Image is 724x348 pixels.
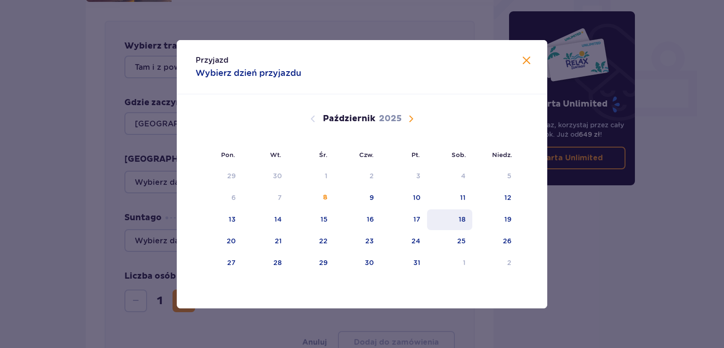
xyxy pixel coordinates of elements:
td: czwartek, 30 października 2025 [334,253,381,273]
div: 30 [365,258,374,267]
p: Wybierz dzień przyjazdu [196,67,301,79]
td: niedziela, 2 listopada 2025 [472,253,518,273]
td: sobota, 25 października 2025 [427,231,473,252]
td: Data niedostępna. sobota, 4 października 2025 [427,166,473,187]
div: 21 [275,236,282,246]
td: Data niedostępna. poniedziałek, 29 września 2025 [196,166,242,187]
div: 27 [227,258,236,267]
div: 26 [503,236,511,246]
div: 20 [227,236,236,246]
td: piątek, 10 października 2025 [380,188,427,208]
td: niedziela, 26 października 2025 [472,231,518,252]
p: 2025 [379,113,402,124]
div: 22 [319,236,328,246]
td: sobota, 11 października 2025 [427,188,473,208]
p: Przyjazd [196,55,229,66]
td: środa, 15 października 2025 [288,209,334,230]
div: 9 [370,193,374,202]
small: Śr. [319,151,328,158]
button: Następny miesiąc [405,113,417,124]
div: 15 [321,215,328,224]
button: Zamknij [521,55,532,67]
div: 19 [504,215,511,224]
div: 10 [413,193,420,202]
td: Data niedostępna. wtorek, 30 września 2025 [242,166,289,187]
div: 1 [463,258,466,267]
div: 8 [323,193,328,202]
div: 17 [413,215,420,224]
div: 11 [460,193,466,202]
button: Poprzedni miesiąc [307,113,319,124]
div: 6 [231,193,236,202]
div: 29 [227,171,236,181]
td: piątek, 17 października 2025 [380,209,427,230]
div: 30 [273,171,282,181]
div: 4 [461,171,466,181]
small: Wt. [270,151,281,158]
small: Pon. [221,151,235,158]
div: 16 [367,215,374,224]
div: 13 [229,215,236,224]
td: wtorek, 28 października 2025 [242,253,289,273]
div: 12 [504,193,511,202]
p: Październik [323,113,375,124]
td: niedziela, 19 października 2025 [472,209,518,230]
div: 3 [416,171,420,181]
td: czwartek, 16 października 2025 [334,209,381,230]
td: sobota, 18 października 2025 [427,209,473,230]
div: 14 [274,215,282,224]
td: czwartek, 9 października 2025 [334,188,381,208]
td: piątek, 31 października 2025 [380,253,427,273]
div: 7 [278,193,282,202]
td: Data niedostępna. wtorek, 7 października 2025 [242,188,289,208]
small: Pt. [411,151,420,158]
small: Niedz. [492,151,512,158]
div: 18 [459,215,466,224]
small: Sob. [452,151,466,158]
div: 24 [411,236,420,246]
div: 1 [325,171,328,181]
div: 29 [319,258,328,267]
td: Data niedostępna. środa, 1 października 2025 [288,166,334,187]
div: 25 [457,236,466,246]
td: sobota, 1 listopada 2025 [427,253,473,273]
td: piątek, 24 października 2025 [380,231,427,252]
div: 5 [507,171,511,181]
td: czwartek, 23 października 2025 [334,231,381,252]
div: 2 [507,258,511,267]
div: 31 [413,258,420,267]
td: poniedziałek, 20 października 2025 [196,231,242,252]
td: środa, 29 października 2025 [288,253,334,273]
td: poniedziałek, 27 października 2025 [196,253,242,273]
td: wtorek, 21 października 2025 [242,231,289,252]
div: 2 [370,171,374,181]
td: niedziela, 12 października 2025 [472,188,518,208]
td: Data niedostępna. niedziela, 5 października 2025 [472,166,518,187]
td: wtorek, 14 października 2025 [242,209,289,230]
small: Czw. [359,151,374,158]
td: Data niedostępna. poniedziałek, 6 października 2025 [196,188,242,208]
div: 23 [365,236,374,246]
div: 28 [273,258,282,267]
td: środa, 22 października 2025 [288,231,334,252]
td: Data niedostępna. czwartek, 2 października 2025 [334,166,381,187]
td: środa, 8 października 2025 [288,188,334,208]
td: poniedziałek, 13 października 2025 [196,209,242,230]
td: Data niedostępna. piątek, 3 października 2025 [380,166,427,187]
